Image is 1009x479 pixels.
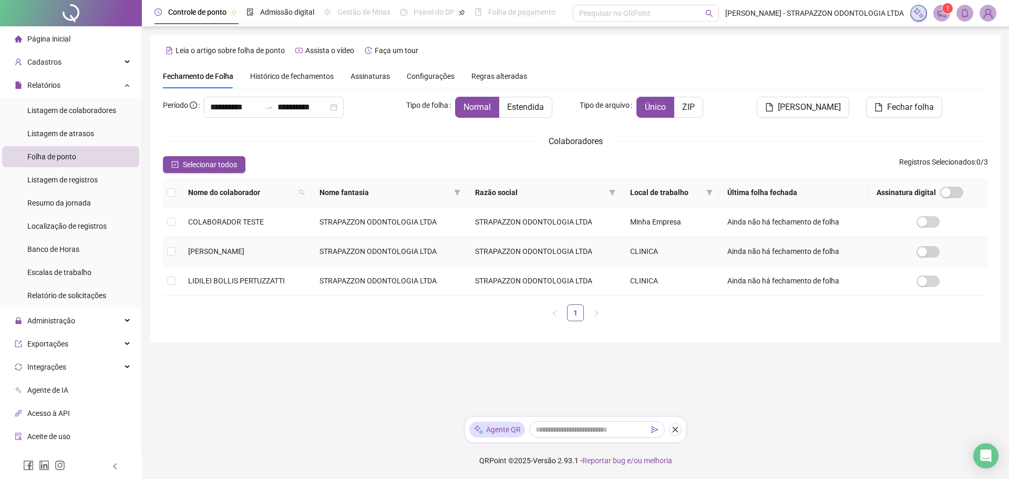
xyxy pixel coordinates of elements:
[973,443,998,468] div: Open Intercom Messenger
[365,47,372,54] span: history
[15,433,22,440] span: audit
[111,463,119,470] span: left
[295,47,303,54] span: youtube
[874,103,883,111] span: file
[142,442,1009,479] footer: QRPoint © 2025 - 2.93.1 -
[15,35,22,43] span: home
[155,8,162,16] span: clock-circle
[15,81,22,89] span: file
[166,47,173,54] span: file-text
[188,277,285,285] span: LIDILEI BOLLIS PERTUZZATTI
[27,58,61,66] span: Cadastros
[250,72,334,80] span: Histórico de fechamentos
[298,189,305,196] span: search
[27,317,75,325] span: Administração
[467,207,622,237] td: STRAPAZZON ODONTOLOGIA LTDA
[337,8,390,16] span: Gestão de férias
[980,5,996,21] img: 94609
[507,102,544,112] span: Estendida
[757,97,849,118] button: [PERSON_NAME]
[607,185,617,200] span: filter
[27,386,68,394] span: Agente de IA
[568,305,583,321] a: 1
[475,187,605,198] span: Razão social
[725,7,904,19] span: [PERSON_NAME] - STRAPAZZON ODONTOLOGIA LTDA
[471,73,527,80] span: Regras alteradas
[407,73,455,80] span: Configurações
[937,8,946,18] span: notification
[580,99,630,111] span: Tipo de arquivo
[39,460,49,471] span: linkedin
[467,267,622,296] td: STRAPAZZON ODONTOLOGIA LTDA
[188,218,264,226] span: COLABORADOR TESTE
[324,8,331,16] span: sun
[727,277,839,285] span: Ainda não há fechamento de folha
[469,422,525,437] div: Agente QR
[400,8,407,16] span: dashboard
[183,159,237,170] span: Selecionar todos
[188,187,294,198] span: Nome do colaborador
[651,426,658,433] span: send
[27,35,70,43] span: Página inicial
[622,207,718,237] td: Minha Empresa
[609,189,615,196] span: filter
[473,424,484,435] img: sparkle-icon.fc2bf0ac1784a2077858766a79e2daf3.svg
[454,189,460,196] span: filter
[778,101,841,114] span: [PERSON_NAME]
[704,185,715,200] span: filter
[546,304,563,321] button: left
[27,432,70,441] span: Aceite de uso
[546,304,563,321] li: Página anterior
[23,460,34,471] span: facebook
[467,237,622,266] td: STRAPAZZON ODONTOLOGIA LTDA
[622,267,718,296] td: CLINICA
[877,187,936,198] span: Assinatura digital
[260,8,314,16] span: Admissão digital
[765,103,774,111] span: file
[15,340,22,348] span: export
[459,9,465,16] span: pushpin
[588,304,605,321] button: right
[265,103,273,111] span: swap-right
[320,187,450,198] span: Nome fantasia
[866,97,942,118] button: Fechar folha
[727,218,839,226] span: Ainda não há fechamento de folha
[305,46,354,55] span: Assista o vídeo
[27,268,91,277] span: Escalas de trabalho
[27,363,66,371] span: Integrações
[567,304,584,321] li: 1
[645,102,666,112] span: Único
[727,247,839,256] span: Ainda não há fechamento de folha
[622,237,718,266] td: CLINICA
[719,178,868,207] th: Última folha fechada
[15,317,22,324] span: lock
[551,310,558,317] span: left
[899,158,975,166] span: Registros Selecionados
[887,101,934,114] span: Fechar folha
[55,460,65,471] span: instagram
[27,291,106,300] span: Relatório de solicitações
[960,8,970,18] span: bell
[406,99,448,111] span: Tipo de folha
[171,161,179,168] span: check-square
[296,185,307,200] span: search
[163,72,233,80] span: Fechamento de Folha
[705,9,713,17] span: search
[27,106,116,115] span: Listagem de colaboradores
[27,409,70,417] span: Acesso à API
[246,8,254,16] span: file-done
[27,176,98,184] span: Listagem de registros
[351,73,390,80] span: Assinaturas
[311,267,467,296] td: STRAPAZZON ODONTOLOGIA LTDA
[588,304,605,321] li: Próxima página
[672,426,679,433] span: close
[190,101,197,109] span: info-circle
[414,8,455,16] span: Painel do DP
[168,8,226,16] span: Controle de ponto
[375,46,418,55] span: Faça um tour
[27,81,60,89] span: Relatórios
[27,245,79,253] span: Banco de Horas
[27,199,91,207] span: Resumo da jornada
[265,103,273,111] span: to
[15,410,22,417] span: api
